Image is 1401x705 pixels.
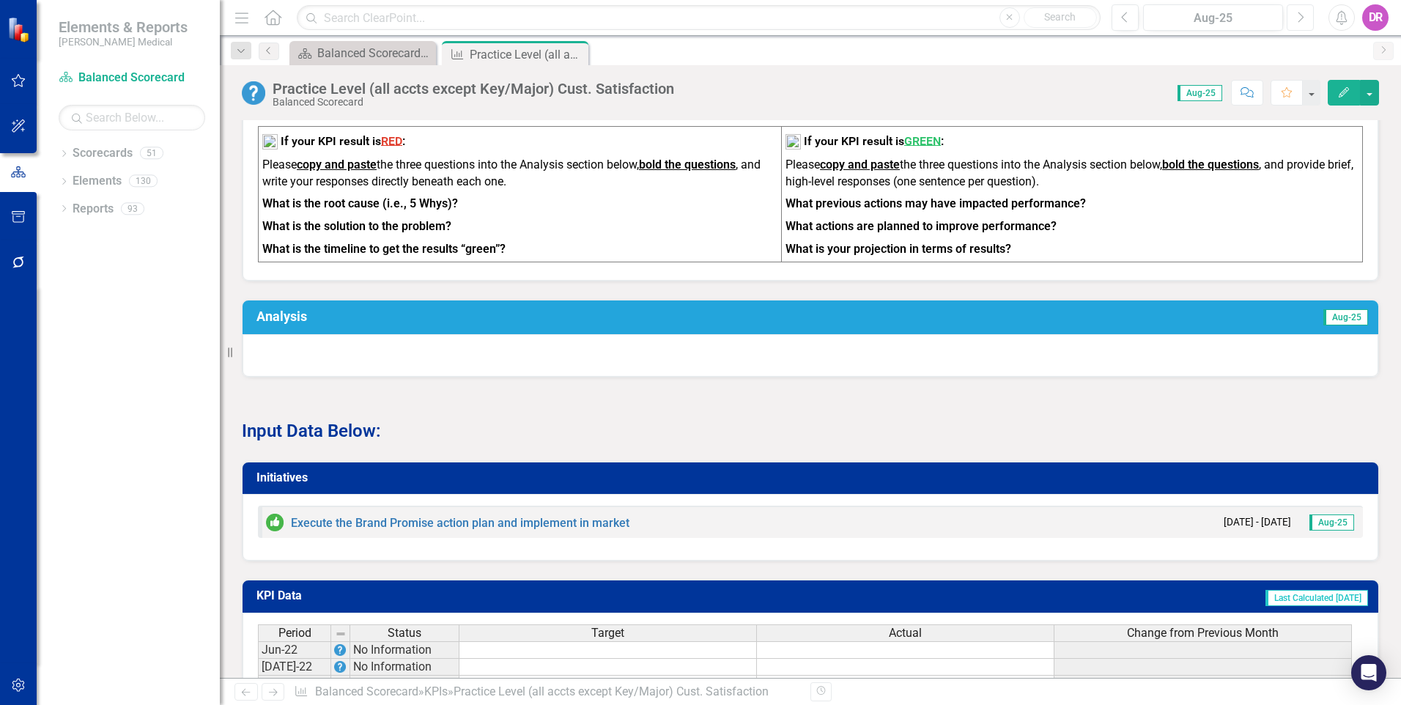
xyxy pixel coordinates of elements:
[334,678,346,690] img: w+6onZ6yCFk7QAAAABJRU5ErkJggg==
[639,158,736,171] strong: bold the questions
[591,627,624,640] span: Target
[256,309,838,324] h3: Analysis
[273,97,674,108] div: Balanced Scorecard
[1127,627,1279,640] span: Change from Previous Month
[804,133,944,147] strong: If your KPI result is :
[258,659,331,676] td: [DATE]-22
[297,5,1101,31] input: Search ClearPoint...
[334,661,346,673] img: EPrye+mTK9pvt+TU27aWpTKctATH3YPfOpp6JwpcOnVRu8ICjoSzQQ4ga9ifFOM3l6IArfXMrAt88bUovrqVHL8P7rjhUPFG0...
[785,219,1057,233] strong: What actions are planned to improve performance?
[1148,10,1278,27] div: Aug-25
[129,175,158,188] div: 130
[350,676,459,693] td: Below Target
[256,471,1369,484] h3: Initiatives
[315,684,418,698] a: Balanced Scorecard
[7,17,33,43] img: ClearPoint Strategy
[293,44,432,62] a: Balanced Scorecard Welcome Page
[1265,590,1368,606] span: Last Calculated [DATE]
[294,684,799,701] div: » »
[381,133,402,147] span: RED
[335,628,347,640] img: 8DAGhfEEPCf229AAAAAElFTkSuQmCC
[59,70,205,86] a: Balanced Scorecard
[256,589,595,602] h3: KPI Data
[785,134,801,150] img: mceclip1%20v16.png
[785,242,1011,256] strong: What is your projection in terms of results?
[1178,85,1222,101] span: Aug-25
[242,81,265,105] img: No Information
[140,147,163,160] div: 51
[297,158,377,171] strong: copy and paste
[262,134,278,150] img: mceclip2%20v12.png
[266,514,284,531] img: On or Above Target
[350,659,459,676] td: No Information
[1024,7,1097,28] button: Search
[1351,655,1386,690] div: Open Intercom Messenger
[258,676,331,693] td: Aug-22
[904,133,941,147] span: GREEN
[1309,514,1354,531] span: Aug-25
[1162,158,1259,171] strong: bold the questions
[782,126,1363,262] td: To enrich screen reader interactions, please activate Accessibility in Grammarly extension settings
[273,81,674,97] div: Practice Level (all accts except Key/Major) Cust. Satisfaction
[73,201,114,218] a: Reports
[470,45,585,64] div: Practice Level (all accts except Key/Major) Cust. Satisfaction
[59,36,188,48] small: [PERSON_NAME] Medical
[785,157,1359,193] p: Please the three questions into the Analysis section below, , and provide brief, high-level respo...
[262,242,506,256] strong: What is the timeline to get the results “green”?
[242,421,381,441] strong: Input Data Below:
[262,219,451,233] strong: What is the solution to the problem?
[262,157,777,193] p: Please the three questions into the Analysis section below, , and write your responses directly b...
[459,676,757,693] td: 70.0%
[59,18,188,36] span: Elements & Reports
[1362,4,1389,31] button: DR
[1143,4,1283,31] button: Aug-25
[258,641,331,659] td: Jun-22
[278,627,311,640] span: Period
[1044,11,1076,23] span: Search
[1323,309,1368,325] span: Aug-25
[281,133,405,147] strong: If your KPI result is :
[388,627,421,640] span: Status
[757,676,1054,693] td: 69.0%
[59,105,205,130] input: Search Below...
[424,684,448,698] a: KPIs
[317,44,432,62] div: Balanced Scorecard Welcome Page
[121,202,144,215] div: 93
[785,196,1086,210] strong: What previous actions may have impacted performance?
[262,196,458,210] strong: What is the root cause (i.e., 5 Whys)?
[1224,515,1291,529] small: [DATE] - [DATE]
[73,173,122,190] a: Elements
[820,158,900,171] strong: copy and paste
[73,145,133,162] a: Scorecards
[259,126,782,262] td: To enrich screen reader interactions, please activate Accessibility in Grammarly extension settings
[291,516,629,530] a: Execute the Brand Promise action plan and implement in market
[454,684,769,698] div: Practice Level (all accts except Key/Major) Cust. Satisfaction
[350,641,459,659] td: No Information
[889,627,922,640] span: Actual
[334,644,346,656] img: EPrye+mTK9pvt+TU27aWpTKctATH3YPfOpp6JwpcOnVRu8ICjoSzQQ4ga9ifFOM3l6IArfXMrAt88bUovrqVHL8P7rjhUPFG0...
